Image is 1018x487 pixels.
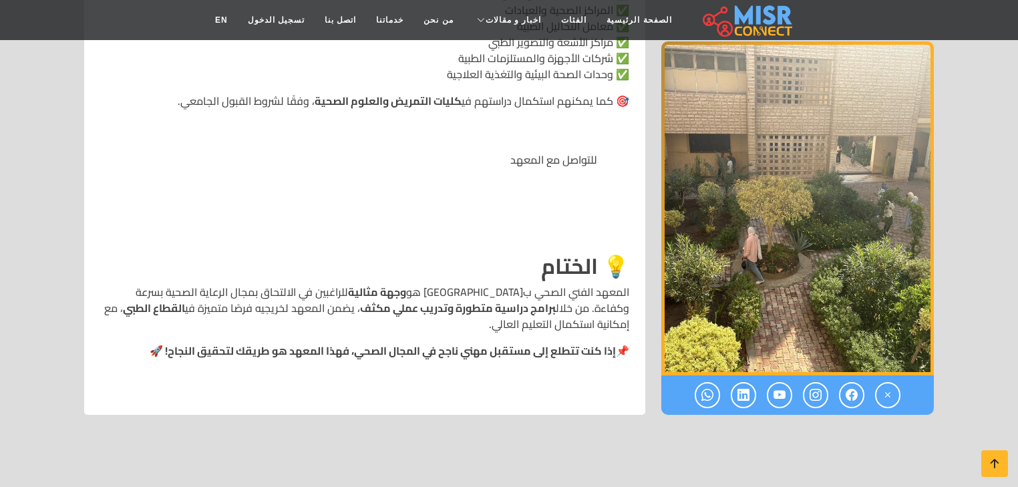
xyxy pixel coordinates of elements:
strong: 💡 الختام [541,246,629,286]
a: EN [205,7,238,33]
span: اخبار و مقالات [486,14,542,26]
img: main.misr_connect [703,3,792,37]
a: اتصل بنا [315,7,366,33]
strong: كليات التمريض والعلوم الصحية [315,91,462,111]
a: اخبار و مقالات [464,7,552,33]
a: من نحن [413,7,463,33]
a: الصفحة الرئيسية [597,7,681,33]
p: المعهد الفني الصحي ب[GEOGRAPHIC_DATA] هو للراغبين في الالتحاق بمجال الرعاية الصحية بسرعة وكفاءة. ... [100,284,629,332]
p: 📌 [100,343,629,359]
a: تسجيل الدخول [238,7,315,33]
p: 🎯 كما يمكنهم استكمال دراستهم في ، وفقًا لشروط القبول الجامعي. [100,93,629,109]
strong: وجهة مثالية [348,282,406,302]
a: خدماتنا [366,7,413,33]
div: للتواصل مع المعهد [132,152,597,168]
strong: القطاع الطبي [123,298,185,318]
img: المعهد الفني الصحي بالمنصورة [661,42,934,376]
strong: إذا كنت تتطلع إلى مستقبل مهني ناجح في المجال الصحي، فهذا المعهد هو طريقك لتحقيق النجاح! 🚀 [150,341,616,361]
strong: برامج دراسية متطورة وتدريب عملي مكثف [360,298,556,318]
div: 1 / 1 [661,42,934,376]
a: الفئات [551,7,597,33]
